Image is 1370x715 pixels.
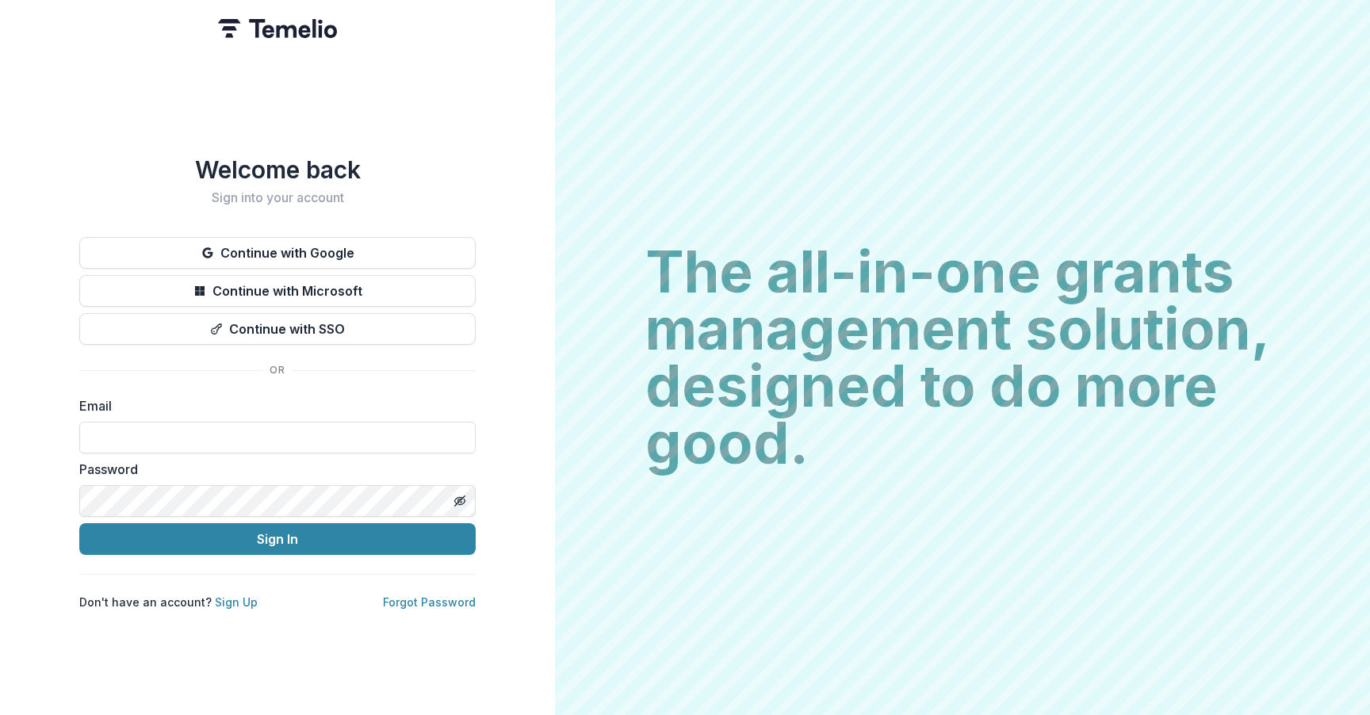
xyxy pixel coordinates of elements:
[215,595,258,609] a: Sign Up
[383,595,476,609] a: Forgot Password
[79,275,476,307] button: Continue with Microsoft
[79,460,466,479] label: Password
[79,155,476,184] h1: Welcome back
[447,488,473,514] button: Toggle password visibility
[218,19,337,38] img: Temelio
[79,190,476,205] h2: Sign into your account
[79,523,476,555] button: Sign In
[79,594,258,610] p: Don't have an account?
[79,313,476,345] button: Continue with SSO
[79,237,476,269] button: Continue with Google
[79,396,466,415] label: Email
